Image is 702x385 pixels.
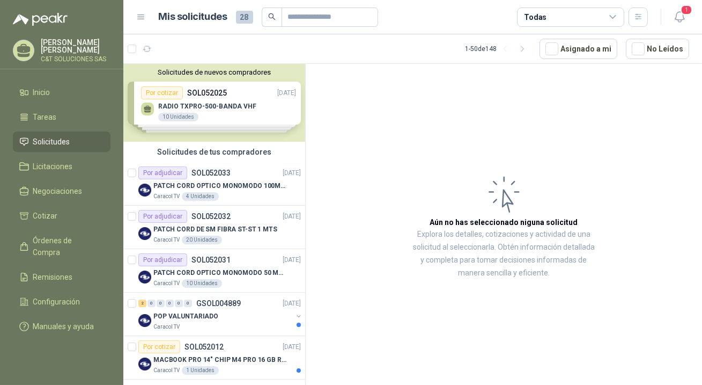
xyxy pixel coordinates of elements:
[138,210,187,223] div: Por adjudicar
[524,11,546,23] div: Todas
[175,300,183,307] div: 0
[13,292,110,312] a: Configuración
[236,11,253,24] span: 28
[153,323,180,331] p: Caracol TV
[13,267,110,287] a: Remisiones
[123,249,305,293] a: Por adjudicarSOL052031[DATE] Company LogoPATCH CORD OPTICO MONOMODO 50 MTSCaracol TV10 Unidades
[138,184,151,197] img: Company Logo
[138,358,151,371] img: Company Logo
[138,271,151,284] img: Company Logo
[138,340,180,353] div: Por cotizar
[430,216,578,228] h3: Aún no has seleccionado niguna solicitud
[153,181,287,191] p: PATCH CORD OPTICO MONOMODO 100MTS
[123,206,305,249] a: Por adjudicarSOL052032[DATE] Company LogoPATCH CORD DE SM FIBRA ST-ST 1 MTSCaracol TV20 Unidades
[128,68,301,76] button: Solicitudes de nuevos compradores
[138,297,303,331] a: 2 0 0 0 0 0 GSOL004889[DATE] Company LogoPOP VALUNTARIADOCaracol TV
[540,39,617,59] button: Asignado a mi
[33,271,73,283] span: Remisiones
[123,142,305,162] div: Solicitudes de tus compradores
[13,206,110,226] a: Cotizar
[153,224,277,235] p: PATCH CORD DE SM FIBRA ST-ST 1 MTS
[33,296,80,308] span: Configuración
[283,168,301,178] p: [DATE]
[159,9,227,25] h1: Mis solicitudes
[681,5,692,15] span: 1
[13,230,110,263] a: Órdenes de Compra
[123,64,305,142] div: Solicitudes de nuevos compradoresPor cotizarSOL052025[DATE] RADIO TXPRO-500-BANDA VHF10 UnidadesP...
[13,316,110,337] a: Manuales y ayuda
[153,268,287,278] p: PATCH CORD OPTICO MONOMODO 50 MTS
[41,39,110,54] p: [PERSON_NAME] [PERSON_NAME]
[33,161,73,172] span: Licitaciones
[138,314,151,327] img: Company Logo
[33,111,57,123] span: Tareas
[153,366,180,375] p: Caracol TV
[33,235,100,258] span: Órdenes de Compra
[13,107,110,127] a: Tareas
[166,300,174,307] div: 0
[283,342,301,352] p: [DATE]
[153,192,180,201] p: Caracol TV
[157,300,165,307] div: 0
[33,210,58,222] span: Cotizar
[33,185,83,197] span: Negociaciones
[13,82,110,103] a: Inicio
[191,256,231,264] p: SOL052031
[191,169,231,177] p: SOL052033
[138,300,146,307] div: 2
[33,321,94,332] span: Manuales y ayuda
[182,236,222,244] div: 20 Unidades
[196,300,241,307] p: GSOL004889
[184,343,224,351] p: SOL052012
[268,13,276,20] span: search
[153,355,287,365] p: MACBOOK PRO 14" CHIP M4 PRO 16 GB RAM 1TB
[138,253,187,266] div: Por adjudicar
[13,132,110,152] a: Solicitudes
[147,300,156,307] div: 0
[413,228,595,280] p: Explora los detalles, cotizaciones y actividad de una solicitud al seleccionarla. Obtén informaci...
[33,136,70,148] span: Solicitudes
[138,166,187,179] div: Por adjudicar
[182,366,219,375] div: 1 Unidades
[153,311,218,322] p: POP VALUNTARIADO
[13,13,68,26] img: Logo peakr
[13,181,110,201] a: Negociaciones
[13,156,110,177] a: Licitaciones
[283,255,301,265] p: [DATE]
[184,300,192,307] div: 0
[465,40,531,57] div: 1 - 50 de 148
[138,227,151,240] img: Company Logo
[153,279,180,288] p: Caracol TV
[123,162,305,206] a: Por adjudicarSOL052033[DATE] Company LogoPATCH CORD OPTICO MONOMODO 100MTSCaracol TV4 Unidades
[283,299,301,309] p: [DATE]
[182,192,219,201] div: 4 Unidades
[283,212,301,222] p: [DATE]
[670,8,689,27] button: 1
[123,336,305,380] a: Por cotizarSOL052012[DATE] Company LogoMACBOOK PRO 14" CHIP M4 PRO 16 GB RAM 1TBCaracol TV1 Unidades
[153,236,180,244] p: Caracol TV
[626,39,689,59] button: No Leídos
[191,213,231,220] p: SOL052032
[182,279,222,288] div: 10 Unidades
[33,86,50,98] span: Inicio
[41,56,110,62] p: C&T SOLUCIONES SAS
